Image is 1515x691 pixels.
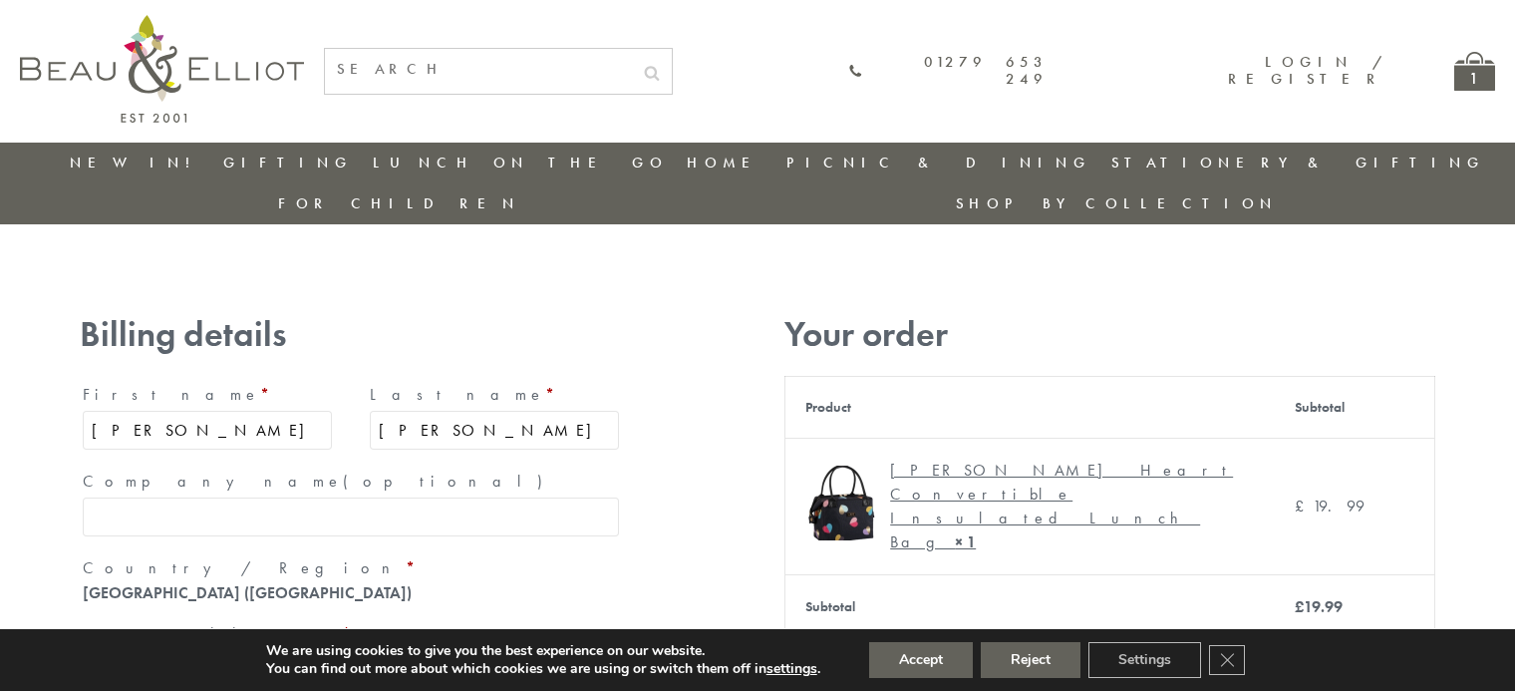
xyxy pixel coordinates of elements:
strong: × 1 [955,531,976,552]
div: [PERSON_NAME] Heart Convertible Insulated Lunch Bag [890,459,1240,554]
input: SEARCH [325,49,632,90]
a: Shop by collection [956,193,1278,213]
a: Login / Register [1228,52,1384,89]
label: Country / Region [83,552,619,584]
span: (optional) [343,471,554,492]
a: For Children [278,193,520,213]
span: £ [1295,596,1304,617]
th: Subtotal [785,574,1275,639]
th: Product [785,376,1275,438]
h3: Billing details [80,314,622,355]
a: New in! [70,153,203,173]
button: Settings [1088,642,1201,678]
p: You can find out more about which cookies we are using or switch them off in . [266,660,820,678]
label: First name [83,379,332,411]
label: Street address [83,618,619,650]
button: settings [766,660,817,678]
button: Accept [869,642,973,678]
strong: [GEOGRAPHIC_DATA] ([GEOGRAPHIC_DATA]) [83,582,412,603]
bdi: 19.99 [1295,496,1364,517]
button: Close GDPR Cookie Banner [1209,645,1245,675]
h3: Your order [784,314,1435,355]
a: Emily convertible lunch bag [PERSON_NAME] Heart Convertible Insulated Lunch Bag× 1 [805,459,1255,554]
a: Lunch On The Go [373,153,668,173]
a: 1 [1454,52,1495,91]
a: Home [687,153,766,173]
a: Stationery & Gifting [1111,153,1485,173]
button: Reject [981,642,1080,678]
img: Emily convertible lunch bag [805,466,880,540]
img: logo [20,15,304,123]
th: Subtotal [1275,376,1435,438]
a: 01279 653 249 [848,54,1048,89]
label: Company name [83,466,619,498]
a: Picnic & Dining [786,153,1091,173]
label: Last name [370,379,619,411]
span: £ [1295,496,1313,517]
a: Gifting [223,153,353,173]
bdi: 19.99 [1295,596,1343,617]
p: We are using cookies to give you the best experience on our website. [266,642,820,660]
